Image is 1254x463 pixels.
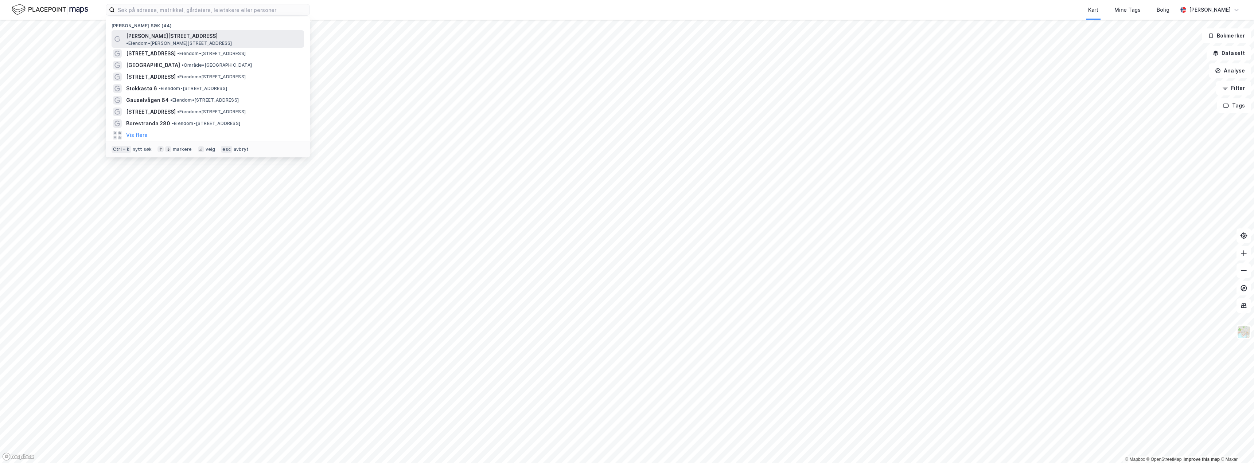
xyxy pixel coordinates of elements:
span: • [177,74,179,79]
div: avbryt [234,146,249,152]
img: logo.f888ab2527a4732fd821a326f86c7f29.svg [12,3,88,16]
img: Z [1237,325,1251,339]
span: [STREET_ADDRESS] [126,107,176,116]
span: Eiendom • [PERSON_NAME][STREET_ADDRESS] [126,40,232,46]
span: • [170,97,172,103]
span: Stokkastø 6 [126,84,157,93]
span: • [177,51,179,56]
span: Eiendom • [STREET_ADDRESS] [177,74,246,80]
span: Eiendom • [STREET_ADDRESS] [177,109,246,115]
div: Ctrl + k [112,146,131,153]
span: • [172,121,174,126]
span: [GEOGRAPHIC_DATA] [126,61,180,70]
button: Datasett [1207,46,1251,60]
span: • [159,86,161,91]
button: Filter [1216,81,1251,95]
input: Søk på adresse, matrikkel, gårdeiere, leietakere eller personer [115,4,309,15]
div: Kontrollprogram for chat [1218,428,1254,463]
div: velg [206,146,215,152]
button: Vis flere [126,131,148,140]
button: Analyse [1209,63,1251,78]
button: Bokmerker [1202,28,1251,43]
span: [STREET_ADDRESS] [126,72,176,81]
span: Eiendom • [STREET_ADDRESS] [172,121,240,126]
span: Eiendom • [STREET_ADDRESS] [159,86,227,91]
span: [STREET_ADDRESS] [126,49,176,58]
span: • [177,109,179,114]
span: • [182,62,184,68]
span: Eiendom • [STREET_ADDRESS] [170,97,239,103]
div: Bolig [1157,5,1169,14]
span: Borestranda 280 [126,119,170,128]
span: [PERSON_NAME][STREET_ADDRESS] [126,32,218,40]
span: Eiendom • [STREET_ADDRESS] [177,51,246,56]
div: [PERSON_NAME] søk (44) [106,17,310,30]
iframe: Chat Widget [1218,428,1254,463]
div: Mine Tags [1114,5,1141,14]
a: Mapbox homepage [2,452,34,461]
span: • [126,40,128,46]
span: Område • [GEOGRAPHIC_DATA] [182,62,252,68]
div: markere [173,146,192,152]
button: Tags [1217,98,1251,113]
a: Improve this map [1184,457,1220,462]
span: Gauselvågen 64 [126,96,169,105]
div: Kart [1088,5,1098,14]
a: Mapbox [1125,457,1145,462]
div: esc [221,146,232,153]
div: nytt søk [133,146,152,152]
div: [PERSON_NAME] [1189,5,1231,14]
a: OpenStreetMap [1146,457,1182,462]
